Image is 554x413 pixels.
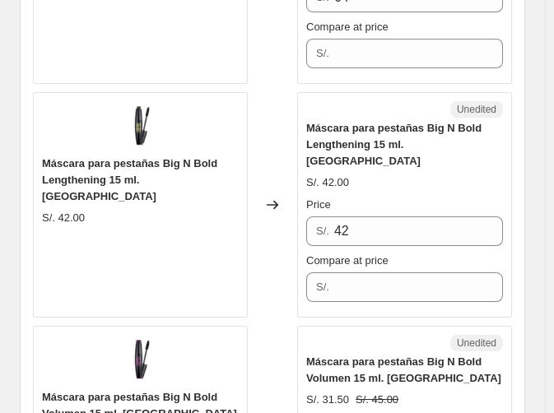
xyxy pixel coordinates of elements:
div: S/. 31.50 [306,392,349,408]
span: S/. [316,225,329,237]
span: Máscara para pestañas Big N Bold Volumen 15 ml. [GEOGRAPHIC_DATA] [306,355,501,384]
strike: S/. 45.00 [356,392,398,408]
div: S/. 42.00 [306,174,349,191]
div: S/. 42.00 [42,210,85,226]
img: 32000145-001_80x.jpg [116,335,165,384]
span: Compare at price [306,254,389,267]
span: S/. [316,47,329,59]
span: S/. [316,281,329,293]
img: 32000145-003_80x.jpg [116,101,165,151]
span: Unedited [457,336,496,350]
span: Máscara para pestañas Big N Bold Lengthening 15 ml. [GEOGRAPHIC_DATA] [306,122,482,167]
span: Price [306,198,331,211]
span: Compare at price [306,21,389,33]
span: Unedited [457,103,496,116]
span: Máscara para pestañas Big N Bold Lengthening 15 ml. [GEOGRAPHIC_DATA] [42,157,217,202]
